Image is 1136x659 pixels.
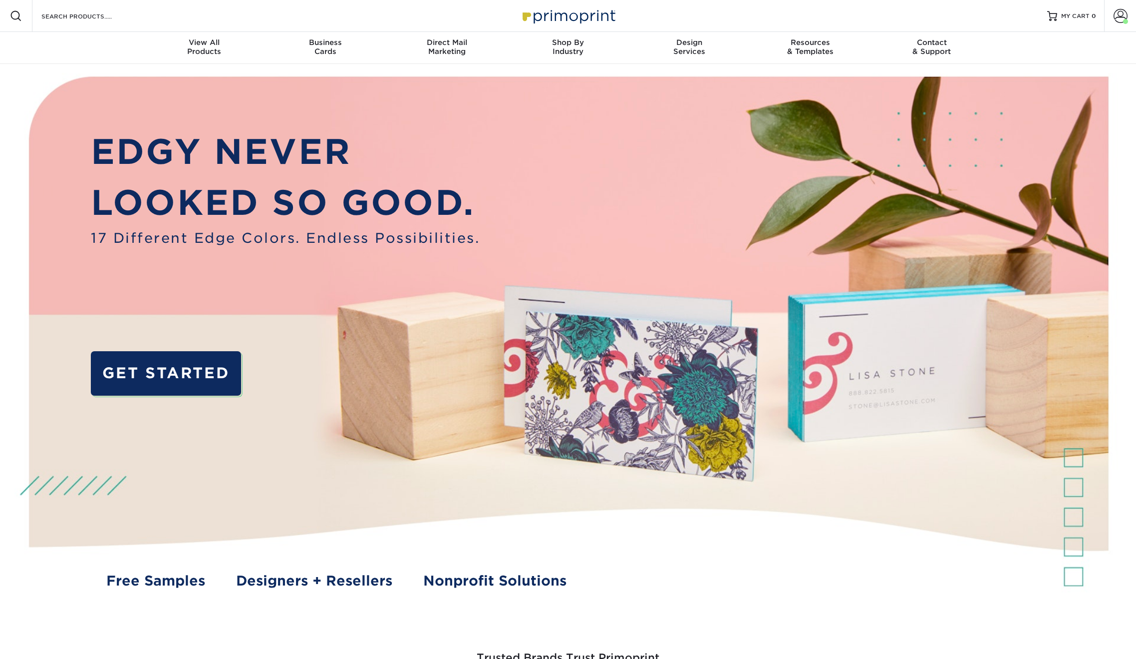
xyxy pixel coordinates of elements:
[871,38,992,56] div: & Support
[628,32,750,64] a: DesignServices
[265,32,386,64] a: BusinessCards
[91,126,480,177] p: EDGY NEVER
[386,38,508,47] span: Direct Mail
[144,38,265,56] div: Products
[628,38,750,47] span: Design
[628,38,750,56] div: Services
[265,38,386,56] div: Cards
[265,38,386,47] span: Business
[508,38,629,56] div: Industry
[518,5,618,26] img: Primoprint
[106,571,205,592] a: Free Samples
[871,32,992,64] a: Contact& Support
[1092,12,1096,19] span: 0
[91,228,480,249] span: 17 Different Edge Colors. Endless Possibilities.
[40,10,138,22] input: SEARCH PRODUCTS.....
[508,38,629,47] span: Shop By
[386,32,508,64] a: Direct MailMarketing
[144,32,265,64] a: View AllProducts
[144,38,265,47] span: View All
[1061,12,1090,20] span: MY CART
[871,38,992,47] span: Contact
[386,38,508,56] div: Marketing
[750,32,871,64] a: Resources& Templates
[236,571,392,592] a: Designers + Resellers
[750,38,871,47] span: Resources
[91,351,241,396] a: GET STARTED
[750,38,871,56] div: & Templates
[91,177,480,228] p: LOOKED SO GOOD.
[508,32,629,64] a: Shop ByIndustry
[423,571,567,592] a: Nonprofit Solutions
